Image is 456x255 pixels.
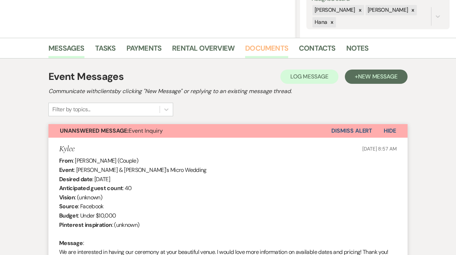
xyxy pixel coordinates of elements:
a: Tasks [95,42,116,58]
button: +New Message [345,70,408,84]
b: Vision [59,194,75,201]
a: Payments [126,42,162,58]
h5: Kylee [59,145,75,154]
a: Contacts [299,42,336,58]
button: Hide [372,124,408,138]
div: [PERSON_NAME] [312,5,356,15]
span: Hide [384,127,396,134]
b: Pinterest inspiration [59,221,112,229]
b: Budget [59,212,78,219]
div: [PERSON_NAME] [366,5,409,15]
b: Message [59,239,83,247]
h1: Event Messages [48,69,124,84]
span: Event Inquiry [60,127,163,134]
div: Hana [312,17,328,27]
b: Anticipated guest count [59,184,123,192]
div: Filter by topics... [52,105,90,114]
button: Log Message [280,70,338,84]
span: [DATE] 8:57 AM [362,146,397,152]
a: Rental Overview [172,42,234,58]
h2: Communicate with clients by clicking "New Message" or replying to an existing message thread. [48,87,408,96]
b: Source [59,203,78,210]
button: Dismiss Alert [331,124,372,138]
strong: Unanswered Message: [60,127,129,134]
span: Log Message [290,73,328,80]
b: From [59,157,73,164]
a: Messages [48,42,84,58]
a: Documents [245,42,288,58]
a: Notes [346,42,369,58]
span: New Message [358,73,398,80]
b: Event [59,166,74,174]
button: Unanswered Message:Event Inquiry [48,124,331,138]
b: Desired date [59,175,92,183]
